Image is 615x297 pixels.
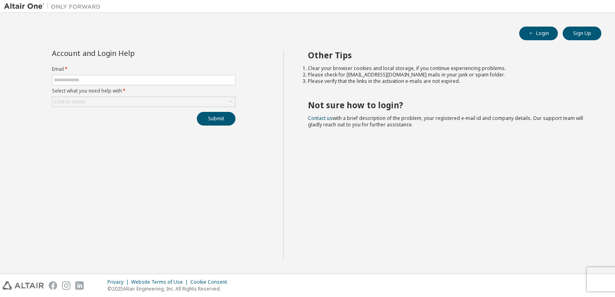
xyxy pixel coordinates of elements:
h2: Other Tips [308,50,587,60]
img: Altair One [4,2,105,10]
button: Submit [197,112,235,126]
h2: Not sure how to login? [308,100,587,110]
li: Please check for [EMAIL_ADDRESS][DOMAIN_NAME] mails in your junk or spam folder. [308,72,587,78]
p: © 2025 Altair Engineering, Inc. All Rights Reserved. [107,285,232,292]
img: instagram.svg [62,281,70,290]
button: Login [519,27,558,40]
label: Select what you need help with [52,88,235,94]
div: Privacy [107,279,131,285]
img: altair_logo.svg [2,281,44,290]
li: Please verify that the links in the activation e-mails are not expired. [308,78,587,85]
span: with a brief description of the problem, your registered e-mail id and company details. Our suppo... [308,115,583,128]
img: linkedin.svg [75,281,84,290]
label: Email [52,66,235,72]
img: facebook.svg [49,281,57,290]
button: Sign Up [563,27,601,40]
div: Cookie Consent [190,279,232,285]
div: Account and Login Help [52,50,199,56]
a: Contact us [308,115,332,122]
div: Click to select [54,99,85,105]
li: Clear your browser cookies and local storage, if you continue experiencing problems. [308,65,587,72]
div: Website Terms of Use [131,279,190,285]
div: Click to select [52,97,235,107]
